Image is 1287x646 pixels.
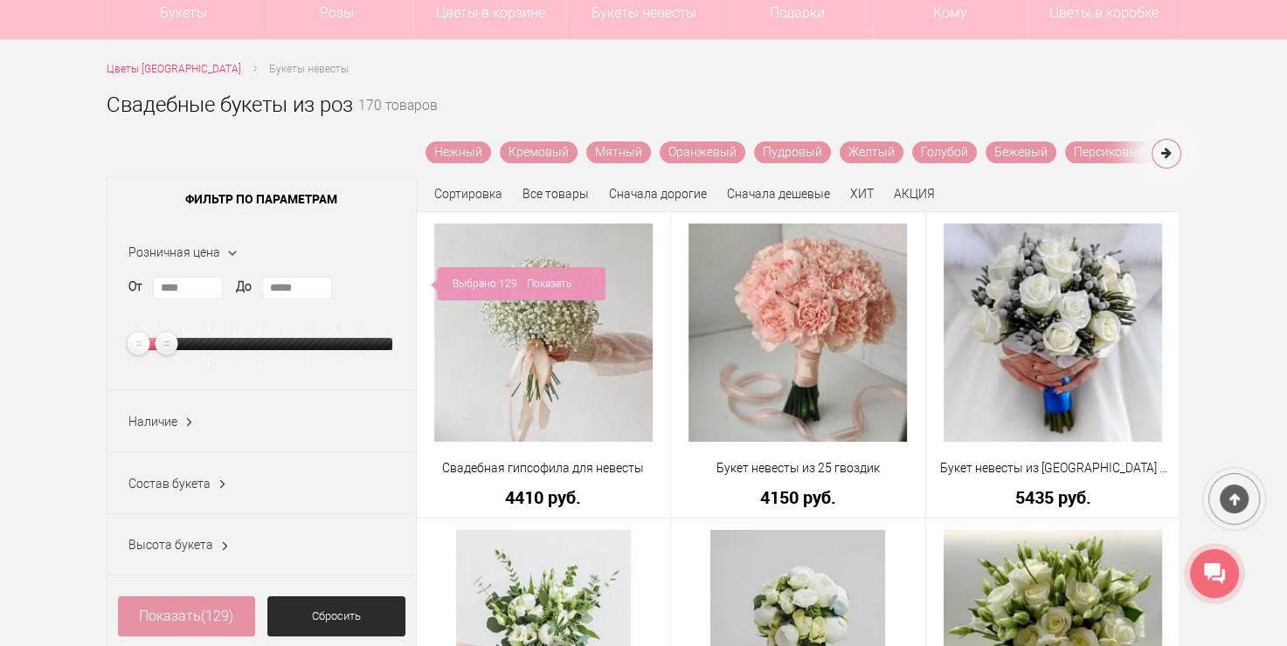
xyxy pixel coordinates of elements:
a: 4410 руб. [428,488,660,506]
a: Показать(129) [118,596,256,636]
a: Нежный [426,141,491,163]
a: Кремовый [500,141,578,163]
span: 129 [499,267,517,300]
a: Букет невесты из [GEOGRAPHIC_DATA] и белых роз [938,459,1169,478]
span: Букеты невесты [269,63,349,75]
img: Свадебная гипсофила для невесты [434,223,653,442]
a: Желтый [840,141,903,163]
a: Пудровый [754,141,831,163]
a: Цветы [GEOGRAPHIC_DATA] [107,60,241,79]
a: 4150 руб. [682,488,914,506]
span: Сортировка [434,187,502,201]
a: Голубой [912,141,977,163]
h1: Свадебные букеты из роз [107,89,353,120]
span: (129) [201,608,233,624]
span: Цветы [GEOGRAPHIC_DATA] [107,63,241,75]
a: Букет невесты из 25 гвоздик [682,459,914,478]
a: 5435 руб. [938,488,1169,506]
span: Розничная цена [128,245,220,259]
div: Выбрано: [431,267,605,300]
a: Оранжевый [660,141,745,163]
a: Бежевый [986,141,1056,163]
a: Показать [527,267,571,300]
a: Сбросить [267,596,405,636]
span: Высота букета [128,538,213,552]
small: 170 товаров [358,100,438,141]
a: Свадебная гипсофила для невесты [428,459,660,478]
a: Сначала дешевые [727,187,830,201]
a: Персиковый [1065,141,1154,163]
a: Сначала дорогие [609,187,707,201]
span: Фильтр по параметрам [107,177,416,221]
a: ХИТ [850,187,874,201]
img: Букет невесты из брунии и белых роз [944,223,1162,442]
img: Букет невесты из 25 гвоздик [688,223,907,442]
label: От [128,278,142,296]
a: АКЦИЯ [894,187,935,201]
label: До [236,278,252,296]
a: Мятный [586,141,651,163]
span: Состав букета [128,477,211,491]
span: Наличие [128,415,177,429]
a: Все товары [522,187,589,201]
